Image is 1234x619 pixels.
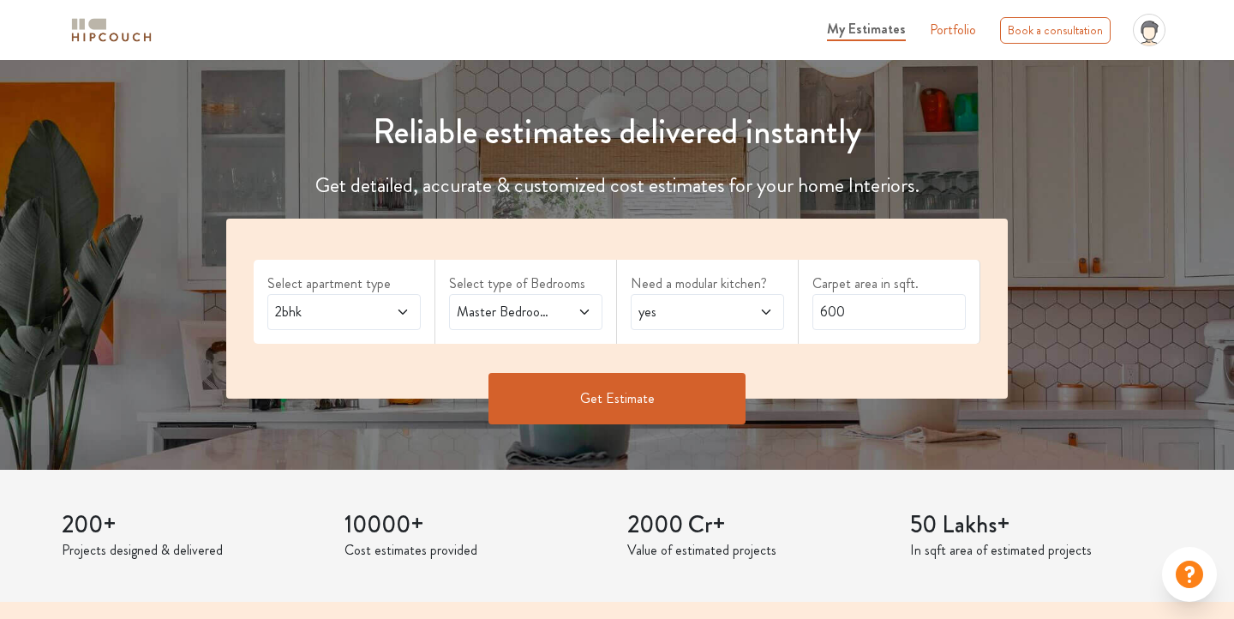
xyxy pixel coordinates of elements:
[272,302,375,322] span: 2bhk
[69,11,154,50] span: logo-horizontal.svg
[344,511,607,540] h3: 10000+
[827,19,906,39] span: My Estimates
[69,15,154,45] img: logo-horizontal.svg
[344,540,607,561] p: Cost estimates provided
[216,173,1018,198] h4: Get detailed, accurate & customized cost estimates for your home Interiors.
[812,273,966,294] label: Carpet area in sqft.
[267,273,421,294] label: Select apartment type
[627,540,890,561] p: Value of estimated projects
[910,540,1172,561] p: In sqft area of estimated projects
[62,540,324,561] p: Projects designed & delivered
[627,511,890,540] h3: 2000 Cr+
[910,511,1172,540] h3: 50 Lakhs+
[216,111,1018,153] h1: Reliable estimates delivered instantly
[930,20,976,40] a: Portfolio
[631,273,784,294] label: Need a modular kitchen?
[488,373,746,424] button: Get Estimate
[449,273,602,294] label: Select type of Bedrooms
[453,302,557,322] span: Master Bedroom,Guest Bedroom
[812,294,966,330] input: Enter area sqft
[635,302,739,322] span: yes
[62,511,324,540] h3: 200+
[1000,17,1111,44] div: Book a consultation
